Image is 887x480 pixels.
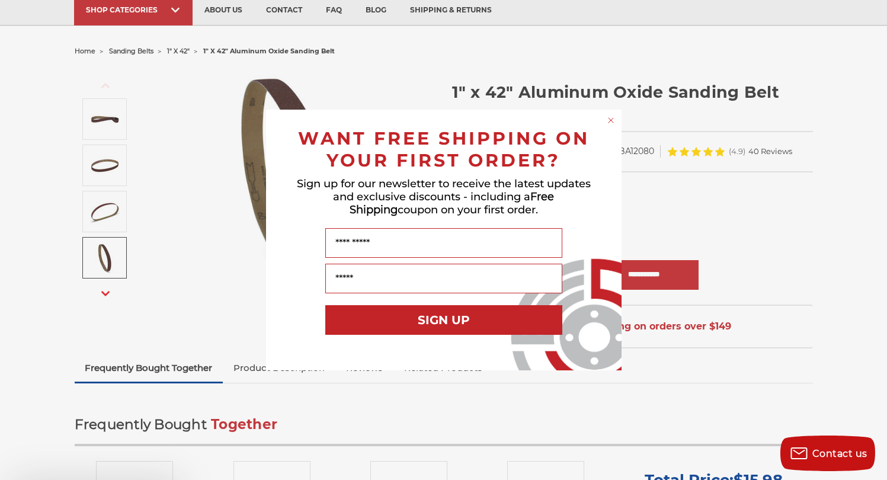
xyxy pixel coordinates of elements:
button: SIGN UP [325,305,562,335]
span: Contact us [812,448,867,459]
span: Free Shipping [350,190,555,216]
button: Contact us [780,436,875,471]
span: Sign up for our newsletter to receive the latest updates and exclusive discounts - including a co... [297,177,591,216]
button: Close dialog [605,114,617,126]
span: WANT FREE SHIPPING ON YOUR FIRST ORDER? [298,127,590,171]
